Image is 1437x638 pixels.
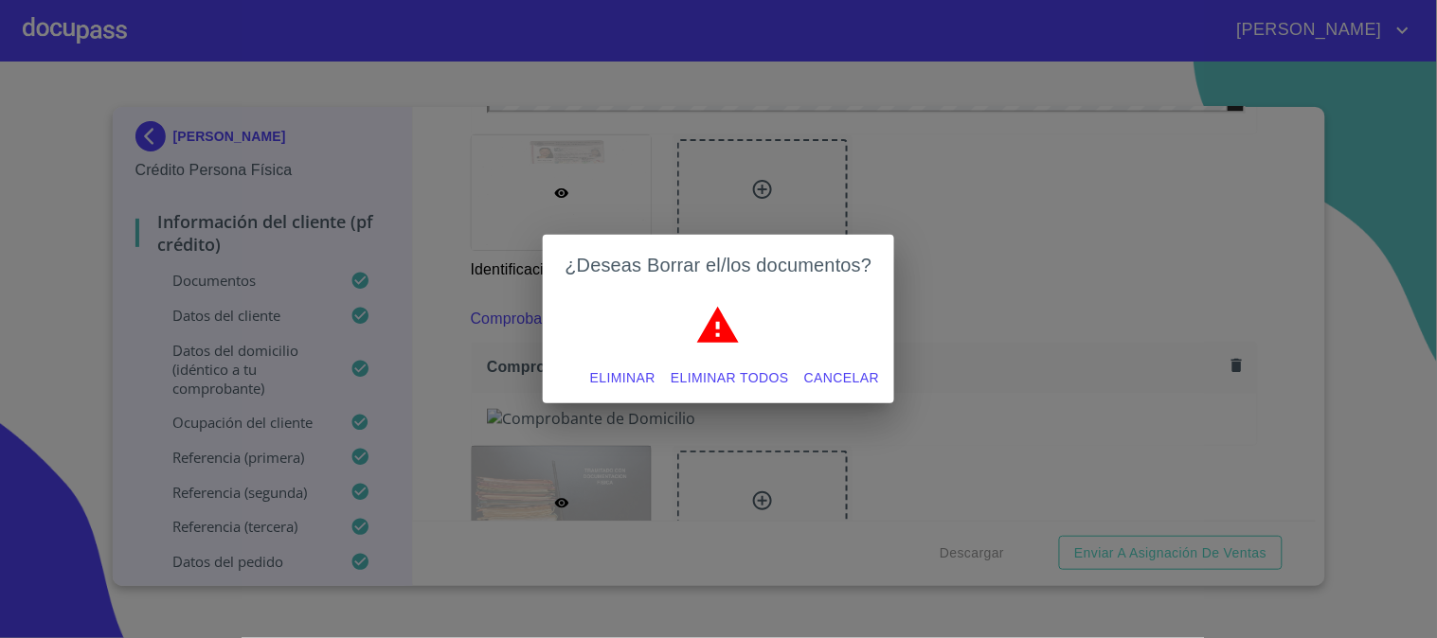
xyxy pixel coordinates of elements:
h2: ¿Deseas Borrar el/los documentos? [566,250,872,280]
span: Eliminar todos [671,366,789,390]
button: Eliminar [583,361,663,396]
span: Eliminar [590,366,656,390]
button: Cancelar [797,361,887,396]
button: Eliminar todos [663,361,797,396]
span: Cancelar [804,366,879,390]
